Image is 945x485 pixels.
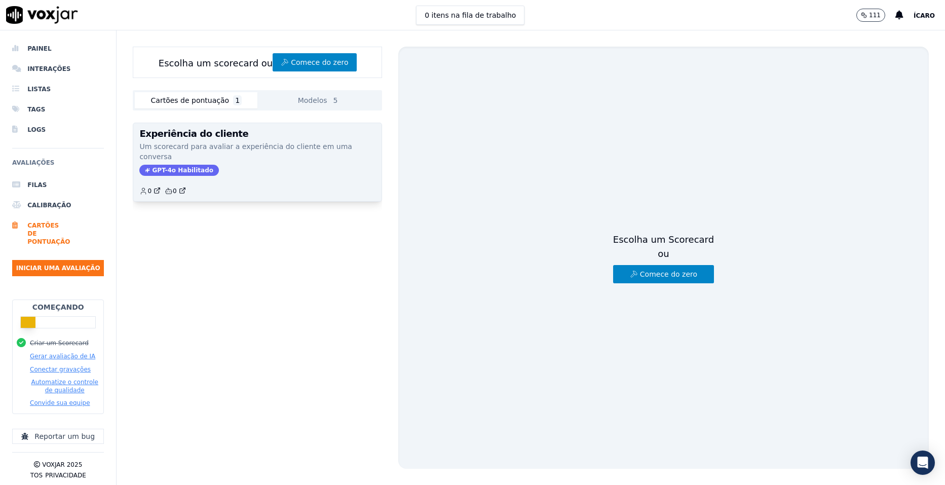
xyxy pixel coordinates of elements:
[34,431,95,441] font: Reportar um bug
[12,195,104,215] a: Calibração
[27,85,35,93] font: Listas
[139,141,375,162] p: Um scorecard para avaliar a experiência do cliente em uma conversa
[32,302,84,312] h2: Começando
[30,339,89,347] button: Criar um Scorecard
[233,95,242,105] span: 1
[12,215,104,252] a: Cartões de pontuação
[42,461,82,469] p: Voxjar 2025
[173,187,177,195] font: 0
[27,201,35,209] font: Calibração
[30,365,91,374] button: Conectar gravações
[159,58,273,68] font: Escolha um scorecard ou
[640,269,697,279] font: Comece do zero
[165,187,186,195] a: 0
[613,233,714,261] font: Escolha um Scorecard ou
[856,9,885,22] button: 111
[12,157,104,175] h6: Avaliações
[151,95,230,105] font: Cartões de pontuação
[856,9,895,22] button: 111
[298,95,327,105] font: Modelos
[914,9,945,21] button: Ícaro
[12,120,104,140] a: Logs
[30,399,90,407] button: Convide sua equipe
[869,11,881,19] p: 111
[12,260,104,276] button: Iniciar uma avaliação
[331,95,340,105] span: 5
[12,429,104,444] button: Reportar um bug
[12,79,104,99] a: Listas
[30,378,99,394] button: Automatize o controle de qualidade
[147,187,152,195] font: 0
[273,53,356,71] button: Comece do zero
[12,175,104,195] a: Filas
[27,181,35,189] font: Filas
[30,471,43,479] button: TOS
[12,39,104,59] a: Painel
[45,471,86,479] button: Privacidade
[291,57,348,67] font: Comece do zero
[27,221,35,246] font: Cartões de pontuação
[12,59,104,79] a: Interações
[30,352,95,360] button: Gerar avaliação de IA
[416,6,524,25] button: 0 itens na fila de trabalho
[6,6,78,24] img: logotipo voxjar
[27,65,35,73] font: Interações
[152,166,213,174] font: GPT-4o Habilitado
[911,451,935,475] div: Abra o Intercom Messenger
[12,99,104,120] a: Tags
[27,45,35,53] font: Painel
[27,126,35,134] font: Logs
[139,187,161,195] a: 0
[139,129,375,138] h3: Experiência do cliente
[613,265,714,283] button: Comece do zero
[914,12,935,19] span: Ícaro
[139,187,165,195] button: 0
[27,105,35,114] font: Tags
